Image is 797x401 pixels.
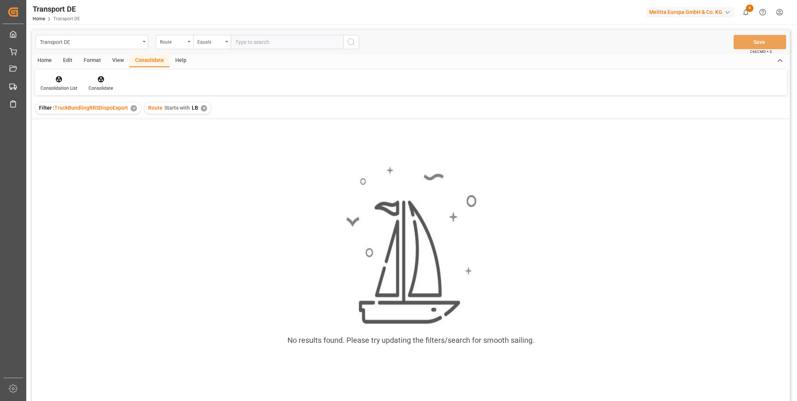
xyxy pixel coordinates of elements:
span: Route [148,105,162,111]
button: show 6 new notifications [737,4,754,21]
div: Help [170,54,192,67]
div: Format [78,54,107,67]
div: ✕ [131,105,137,112]
button: Help Center [754,4,771,21]
span: LB [192,105,198,111]
div: Edit [57,54,78,67]
div: Equals [197,37,223,45]
button: open menu [193,35,231,49]
button: open menu [156,35,193,49]
input: Type to search [231,35,343,49]
span: Starts with [164,105,190,111]
div: No results found. Please try updating the filters/search for smooth sailing. [287,335,534,346]
div: Consolidate [129,54,170,67]
a: Home [33,16,45,21]
div: Melitta Europa GmbH & Co. KG [646,7,734,18]
div: Transport DE [33,3,80,15]
div: View [107,54,129,67]
div: Consolidate [89,85,113,92]
button: Save [734,35,786,49]
span: 6 [746,5,753,12]
button: Melitta Europa GmbH & Co. KG [646,5,737,19]
div: ✕ [201,105,207,112]
img: smooth_sailing.jpeg [345,165,477,326]
div: Home [32,54,57,67]
div: Consolidation List [41,85,77,92]
button: search button [343,35,359,49]
button: open menu [36,35,148,49]
span: Ctrl/CMD + S [750,49,772,54]
div: Route [160,37,185,45]
span: TruckBundlingRRSDispoExport [54,105,128,111]
span: Filter : [39,105,54,111]
div: Transport DE [40,37,140,46]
